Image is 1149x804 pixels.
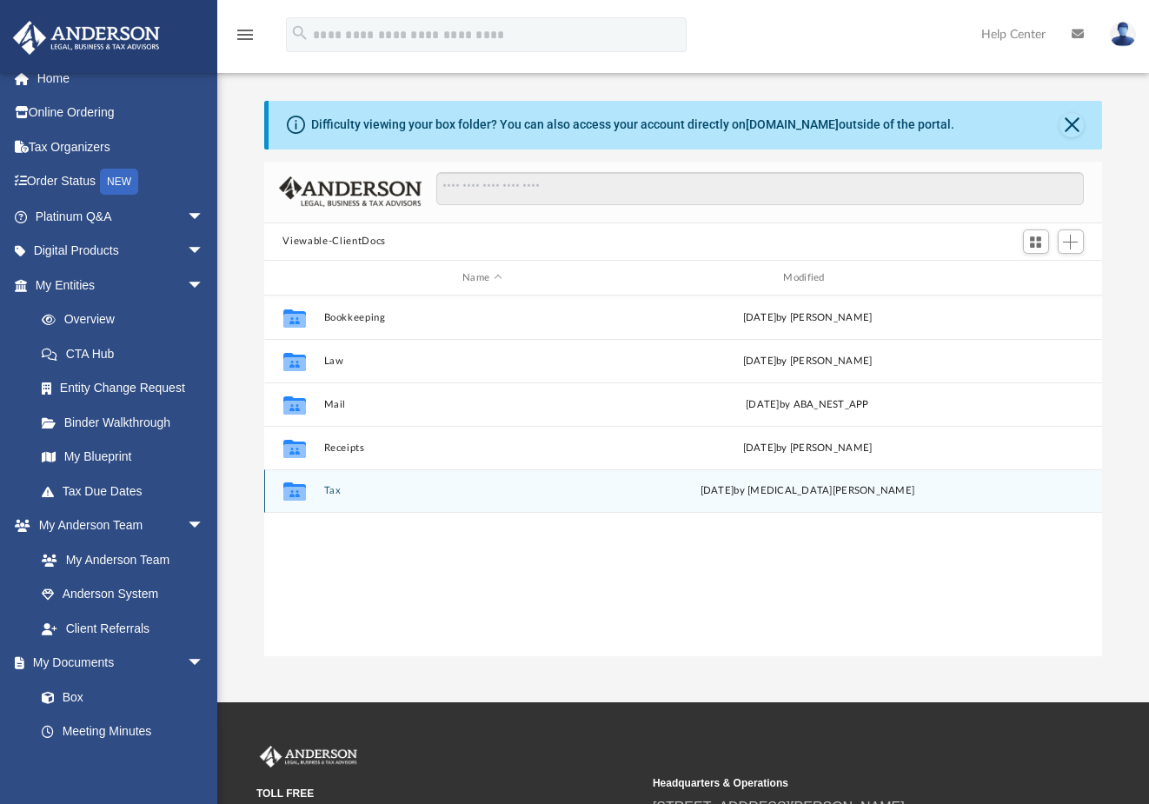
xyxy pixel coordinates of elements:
[12,96,230,130] a: Online Ordering
[282,234,385,249] button: Viewable-ClientDocs
[648,484,966,500] div: by [MEDICAL_DATA][PERSON_NAME]
[648,441,966,456] div: [DATE] by [PERSON_NAME]
[323,355,641,367] button: Law
[648,270,966,286] div: Modified
[24,336,230,371] a: CTA Hub
[1058,229,1084,254] button: Add
[290,23,309,43] i: search
[323,486,641,497] button: Tax
[12,199,230,234] a: Platinum Q&Aarrow_drop_down
[973,270,1095,286] div: id
[24,405,230,440] a: Binder Walkthrough
[746,117,839,131] a: [DOMAIN_NAME]
[12,268,230,302] a: My Entitiesarrow_drop_down
[311,116,954,134] div: Difficulty viewing your box folder? You can also access your account directly on outside of the p...
[12,164,230,200] a: Order StatusNEW
[24,542,213,577] a: My Anderson Team
[187,268,222,303] span: arrow_drop_down
[187,234,222,269] span: arrow_drop_down
[100,169,138,195] div: NEW
[24,714,222,749] a: Meeting Minutes
[648,397,966,413] div: [DATE] by ABA_NEST_APP
[1023,229,1049,254] button: Switch to Grid View
[12,61,230,96] a: Home
[323,312,641,323] button: Bookkeeping
[256,746,361,768] img: Anderson Advisors Platinum Portal
[187,199,222,235] span: arrow_drop_down
[8,21,165,55] img: Anderson Advisors Platinum Portal
[322,270,641,286] div: Name
[436,172,1083,205] input: Search files and folders
[323,442,641,454] button: Receipts
[12,508,222,543] a: My Anderson Teamarrow_drop_down
[648,310,966,326] div: [DATE] by [PERSON_NAME]
[271,270,315,286] div: id
[187,508,222,544] span: arrow_drop_down
[235,33,256,45] a: menu
[187,646,222,681] span: arrow_drop_down
[12,646,222,681] a: My Documentsarrow_drop_down
[24,577,222,612] a: Anderson System
[256,786,641,801] small: TOLL FREE
[24,302,230,337] a: Overview
[24,440,222,475] a: My Blueprint
[24,680,213,714] a: Box
[648,354,966,369] div: [DATE] by [PERSON_NAME]
[235,24,256,45] i: menu
[264,296,1103,656] div: grid
[24,611,222,646] a: Client Referrals
[12,130,230,164] a: Tax Organizers
[1110,22,1136,47] img: User Pic
[323,399,641,410] button: Mail
[1059,113,1084,137] button: Close
[24,474,230,508] a: Tax Due Dates
[653,775,1037,791] small: Headquarters & Operations
[700,487,734,496] span: [DATE]
[24,371,230,406] a: Entity Change Request
[12,234,230,269] a: Digital Productsarrow_drop_down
